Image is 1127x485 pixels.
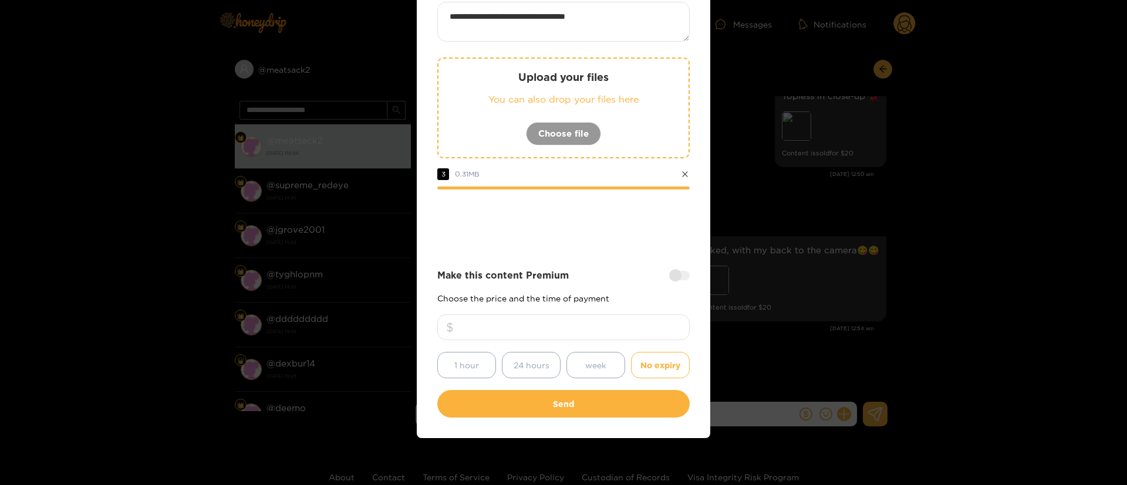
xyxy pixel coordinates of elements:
span: 24 hours [514,358,549,372]
button: 1 hour [437,352,496,378]
p: Choose the price and the time of payment [437,294,690,303]
span: week [585,358,606,372]
button: Send [437,390,690,418]
span: No expiry [640,358,680,372]
p: You can also drop your files here [462,93,665,106]
button: 24 hours [502,352,561,378]
span: 1 hour [454,358,479,372]
button: No expiry [631,352,690,378]
span: 0.31 MB [455,170,480,178]
strong: Make this content Premium [437,269,569,282]
span: 3 [437,168,449,180]
button: week [566,352,625,378]
p: Upload your files [462,70,665,84]
button: Choose file [526,122,601,145]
